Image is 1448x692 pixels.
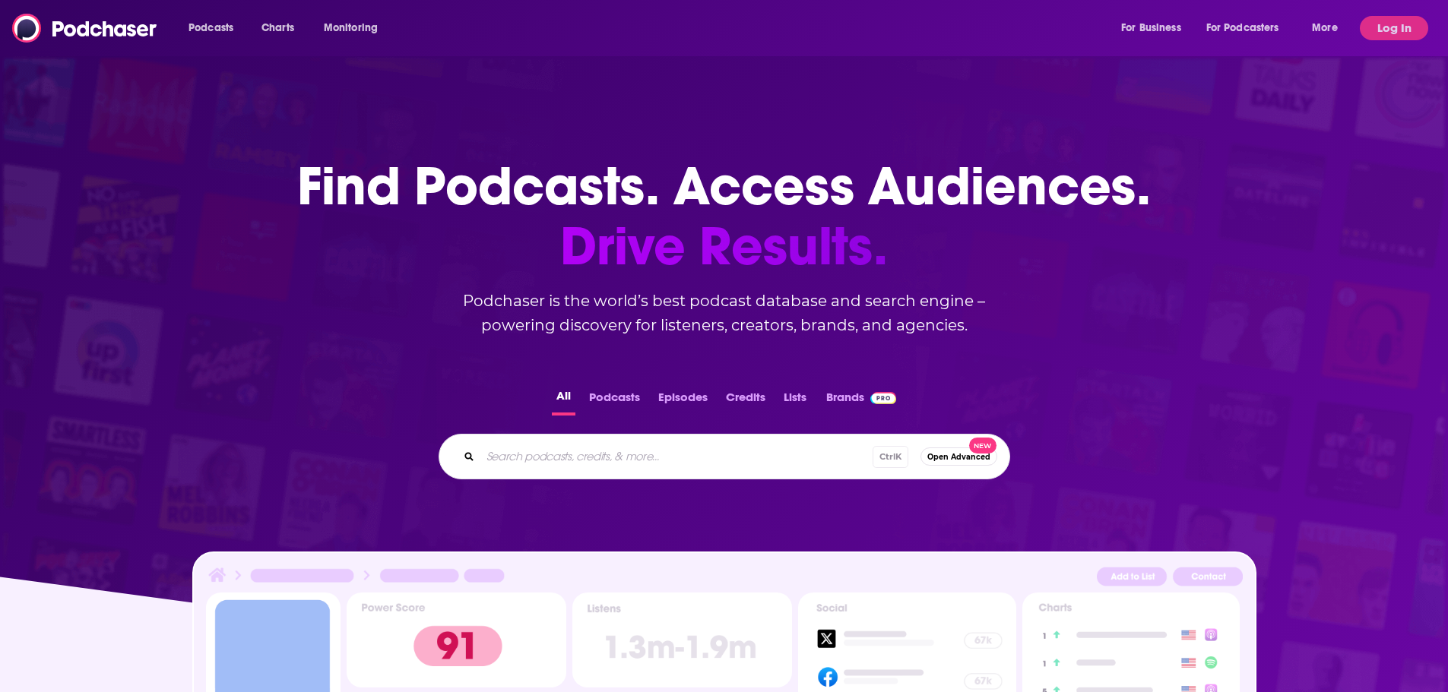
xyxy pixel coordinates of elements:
[1301,16,1357,40] button: open menu
[347,592,566,687] img: Podcast Insights Power score
[206,565,1243,592] img: Podcast Insights Header
[313,16,398,40] button: open menu
[572,592,792,687] img: Podcast Insights Listens
[779,386,811,416] button: Lists
[261,17,294,39] span: Charts
[654,386,712,416] button: Episodes
[927,453,990,461] span: Open Advanced
[826,386,897,416] a: BrandsPodchaser Pro
[178,16,253,40] button: open menu
[297,216,1151,276] span: Drive Results.
[920,447,997,466] button: Open AdvancedNew
[870,392,897,404] img: Podchaser Pro
[721,386,770,416] button: Credits
[480,444,873,469] input: Search podcasts, credits, & more...
[1312,17,1338,39] span: More
[189,17,233,39] span: Podcasts
[969,438,996,453] span: New
[1360,16,1428,40] button: Log In
[252,16,303,40] a: Charts
[1196,16,1301,40] button: open menu
[12,14,158,43] img: Podchaser - Follow, Share and Rate Podcasts
[1206,17,1279,39] span: For Podcasters
[873,446,908,468] span: Ctrl K
[439,434,1010,479] div: Search podcasts, credits, & more...
[324,17,378,39] span: Monitoring
[1111,16,1200,40] button: open menu
[1121,17,1181,39] span: For Business
[420,289,1028,337] h2: Podchaser is the world’s best podcast database and search engine – powering discovery for listene...
[297,156,1151,276] h1: Find Podcasts. Access Audiences.
[552,386,575,416] button: All
[585,386,645,416] button: Podcasts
